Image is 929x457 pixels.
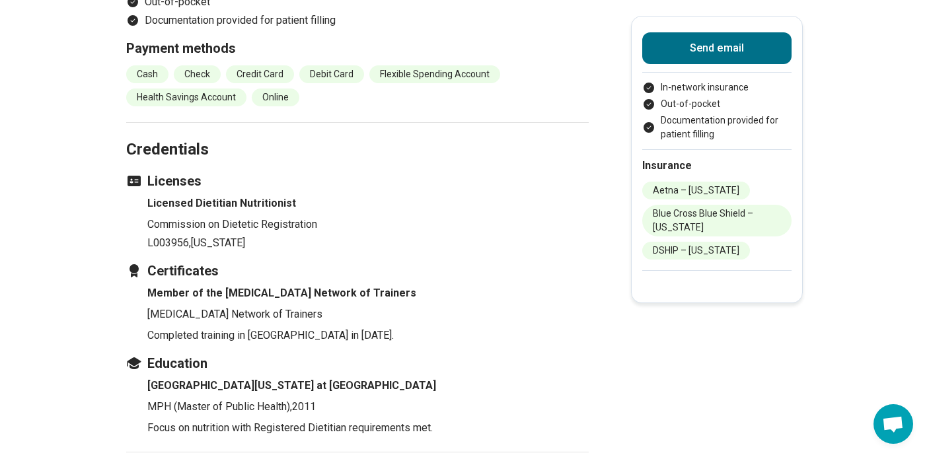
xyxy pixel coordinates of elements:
h4: Member of the [MEDICAL_DATA] Network of Trainers [147,285,589,301]
li: Online [252,88,299,106]
h3: Payment methods [126,39,589,57]
p: Completed training in [GEOGRAPHIC_DATA] in [DATE]. [147,328,589,343]
ul: Payment options [642,81,792,141]
h2: Insurance [642,158,792,174]
li: DSHIP – [US_STATE] [642,242,750,260]
li: Health Savings Account [126,88,246,106]
h4: Licensed Dietitian Nutritionist [147,195,589,211]
li: Check [174,65,221,83]
h3: Education [126,354,589,372]
p: L003956 [147,235,589,251]
h4: [GEOGRAPHIC_DATA][US_STATE] at [GEOGRAPHIC_DATA] [147,378,589,394]
h2: Credentials [126,107,589,161]
button: Send email [642,32,792,64]
li: Documentation provided for patient filling [126,13,589,28]
li: Cash [126,65,168,83]
p: Commission on Dietetic Registration [147,217,589,232]
span: , [US_STATE] [189,236,245,249]
h3: Licenses [126,172,589,190]
li: Credit Card [226,65,294,83]
li: Aetna – [US_STATE] [642,182,750,199]
li: Flexible Spending Account [369,65,500,83]
p: [MEDICAL_DATA] Network of Trainers [147,306,589,322]
li: Blue Cross Blue Shield – [US_STATE] [642,205,792,236]
li: Documentation provided for patient filling [642,114,792,141]
li: In-network insurance [642,81,792,94]
p: Focus on nutrition with Registered Dietitian requirements met. [147,420,589,436]
li: Out-of-pocket [642,97,792,111]
a: Open chat [873,404,913,444]
h3: Certificates [126,262,589,280]
p: MPH (Master of Public Health) , 2011 [147,399,589,415]
li: Debit Card [299,65,364,83]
